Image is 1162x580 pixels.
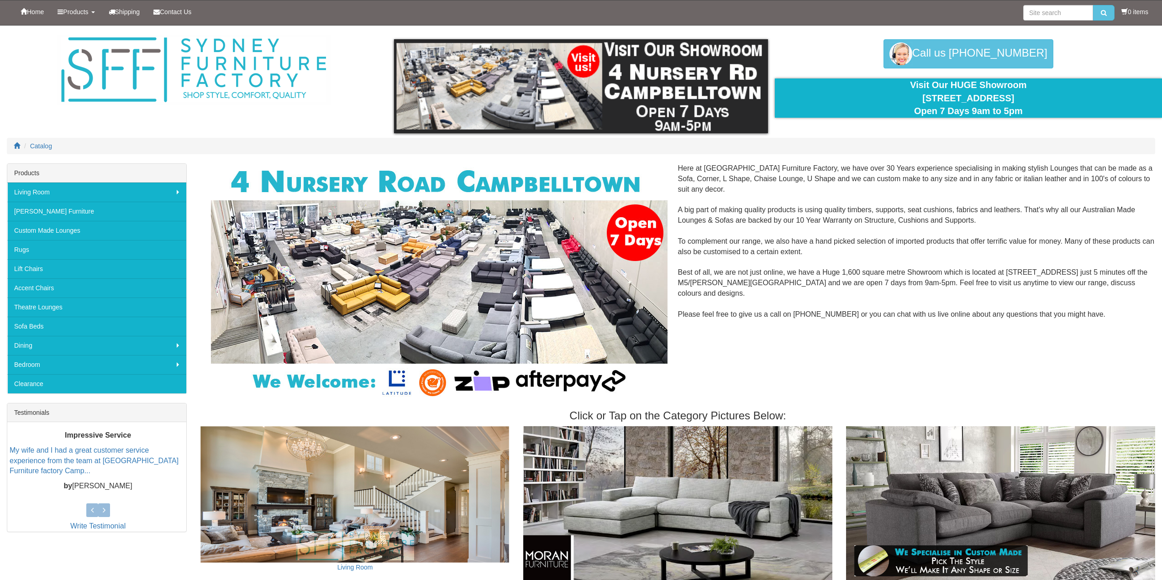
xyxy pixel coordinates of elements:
a: Contact Us [147,0,198,23]
img: Corner Modular Lounges [211,163,668,401]
a: Living Room [337,564,373,571]
a: Home [14,0,51,23]
input: Site search [1023,5,1093,21]
div: Testimonials [7,403,186,422]
b: Impressive Service [65,431,131,439]
a: Shipping [102,0,147,23]
a: Accent Chairs [7,278,186,298]
span: Home [27,8,44,16]
b: by [63,482,72,490]
div: Products [7,164,186,183]
a: Living Room [7,183,186,202]
img: Sydney Furniture Factory [57,35,331,105]
img: showroom.gif [394,39,768,133]
a: Rugs [7,240,186,259]
a: Custom Made Lounges [7,221,186,240]
li: 0 items [1121,7,1148,16]
span: Shipping [115,8,140,16]
a: Products [51,0,101,23]
img: Living Room [200,426,510,562]
span: Contact Us [160,8,191,16]
a: Catalog [30,142,52,150]
h3: Click or Tap on the Category Pictures Below: [200,410,1155,422]
a: Dining [7,336,186,355]
a: Sofa Beds [7,317,186,336]
a: Write Testimonial [70,522,126,530]
span: Products [63,8,88,16]
p: [PERSON_NAME] [10,481,186,491]
div: Here at [GEOGRAPHIC_DATA] Furniture Factory, we have over 30 Years experience specialising in mak... [200,163,1155,330]
a: [PERSON_NAME] Furniture [7,202,186,221]
a: Theatre Lounges [7,298,186,317]
a: My wife and I had a great customer service experience from the team at [GEOGRAPHIC_DATA] Furnitur... [10,446,179,475]
div: Visit Our HUGE Showroom [STREET_ADDRESS] Open 7 Days 9am to 5pm [782,78,1155,118]
a: Bedroom [7,355,186,374]
a: Lift Chairs [7,259,186,278]
a: Clearance [7,374,186,393]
